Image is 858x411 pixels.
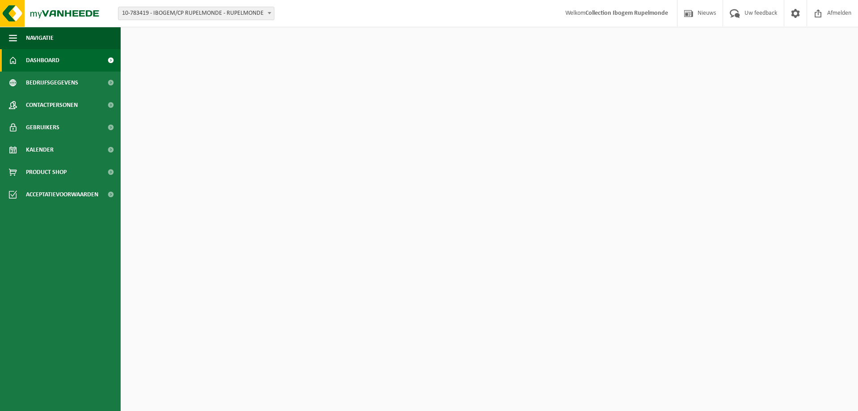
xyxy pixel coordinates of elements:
[26,72,78,94] span: Bedrijfsgegevens
[118,7,274,20] span: 10-783419 - IBOGEM/CP RUPELMONDE - RUPELMONDE
[26,116,59,139] span: Gebruikers
[26,139,54,161] span: Kalender
[585,10,668,17] strong: Collection Ibogem Rupelmonde
[26,27,54,49] span: Navigatie
[26,49,59,72] span: Dashboard
[26,94,78,116] span: Contactpersonen
[26,183,98,206] span: Acceptatievoorwaarden
[26,161,67,183] span: Product Shop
